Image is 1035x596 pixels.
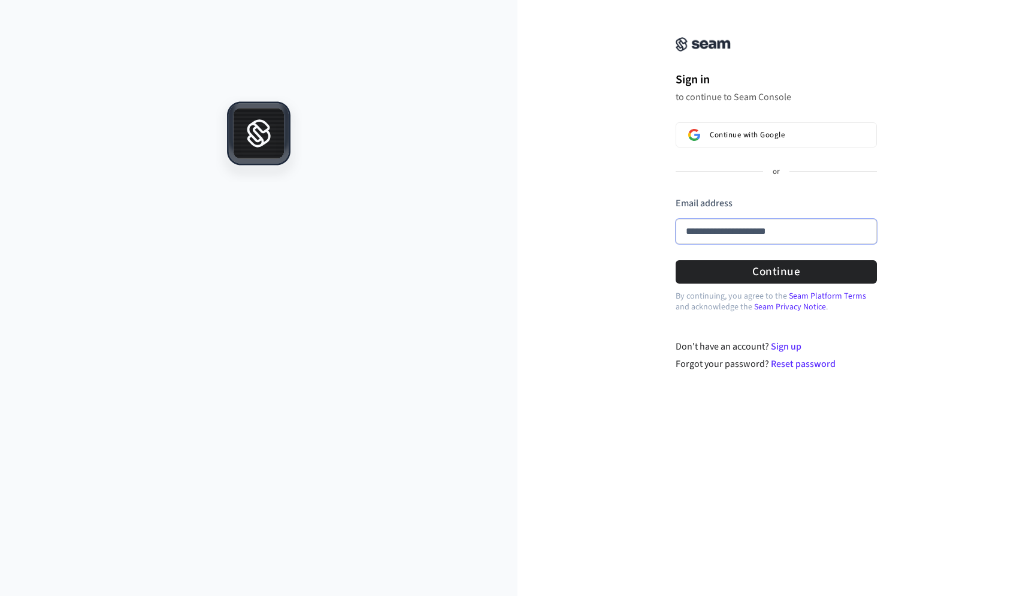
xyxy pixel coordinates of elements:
label: Email address [676,197,733,210]
a: Reset password [771,357,836,371]
button: Continue [676,260,877,284]
p: By continuing, you agree to the and acknowledge the . [676,291,877,312]
p: to continue to Seam Console [676,91,877,103]
h1: Sign in [676,71,877,89]
p: or [773,167,780,177]
a: Seam Privacy Notice [754,301,826,313]
a: Seam Platform Terms [789,290,866,302]
button: Sign in with GoogleContinue with Google [676,122,877,148]
div: Don't have an account? [676,339,877,354]
img: Seam Console [676,37,731,52]
div: Forgot your password? [676,357,877,371]
a: Sign up [771,340,801,353]
span: Continue with Google [710,130,785,140]
img: Sign in with Google [688,129,700,141]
